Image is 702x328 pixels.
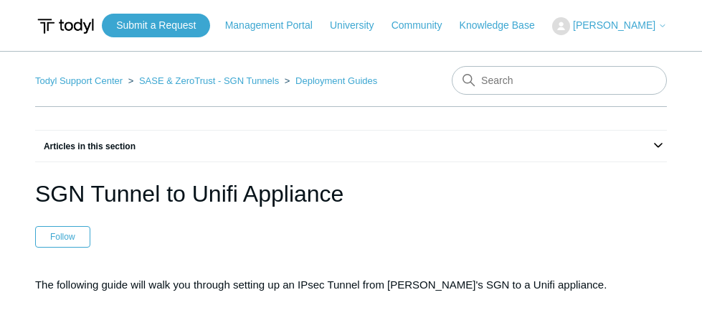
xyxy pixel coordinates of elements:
span: [PERSON_NAME] [573,19,655,31]
a: Submit a Request [102,14,210,37]
a: University [330,18,388,33]
a: Todyl Support Center [35,75,123,86]
a: Community [392,18,457,33]
img: Todyl Support Center Help Center home page [35,13,96,39]
li: Deployment Guides [282,75,377,86]
button: [PERSON_NAME] [552,17,667,35]
input: Search [452,66,667,95]
li: Todyl Support Center [35,75,125,86]
a: Deployment Guides [295,75,377,86]
h1: SGN Tunnel to Unifi Appliance [35,177,667,211]
a: Knowledge Base [460,18,549,33]
p: The following guide will walk you through setting up an IPsec Tunnel from [PERSON_NAME]'s SGN to ... [35,276,667,294]
li: SASE & ZeroTrust - SGN Tunnels [125,75,282,86]
a: SASE & ZeroTrust - SGN Tunnels [139,75,279,86]
a: Management Portal [225,18,327,33]
span: Articles in this section [35,141,136,151]
button: Follow Article [35,226,90,248]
